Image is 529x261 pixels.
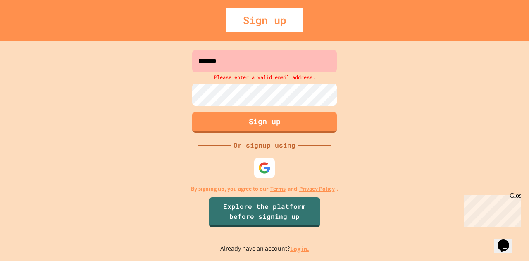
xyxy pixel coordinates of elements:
[494,228,521,253] iframe: chat widget
[192,112,337,133] button: Sign up
[231,140,298,150] div: Or signup using
[3,3,57,53] div: Chat with us now!Close
[290,244,309,253] a: Log in.
[258,162,271,174] img: google-icon.svg
[299,184,335,193] a: Privacy Policy
[226,8,303,32] div: Sign up
[220,244,309,254] p: Already have an account?
[191,184,338,193] p: By signing up, you agree to our and .
[190,72,339,81] div: Please enter a valid email address.
[209,197,320,227] a: Explore the platform before signing up
[270,184,286,193] a: Terms
[460,192,521,227] iframe: chat widget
